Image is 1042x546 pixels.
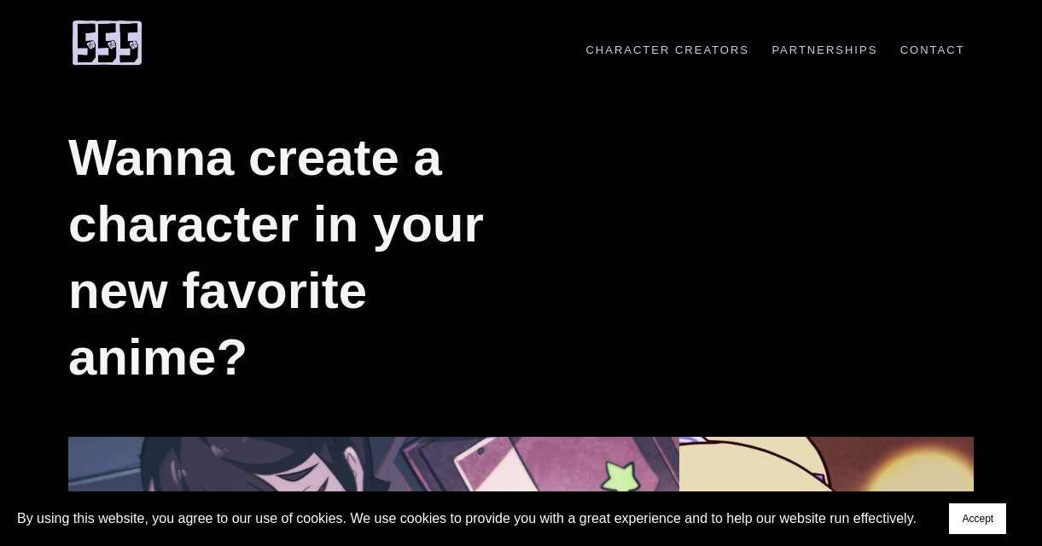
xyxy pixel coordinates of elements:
button: Accept [949,503,1006,534]
a: 555 Comic [68,20,145,60]
h1: Wanna create a character in your new favorite anime? [68,125,507,391]
a: Partnerships [763,44,887,56]
a: Character Creators [577,44,758,56]
span: Accept [962,513,993,525]
p: By using this website, you agree to our use of cookies. We use cookies to provide you with a grea... [17,507,917,530]
a: Contact [891,44,974,56]
img: 555 Comic [68,19,145,67]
